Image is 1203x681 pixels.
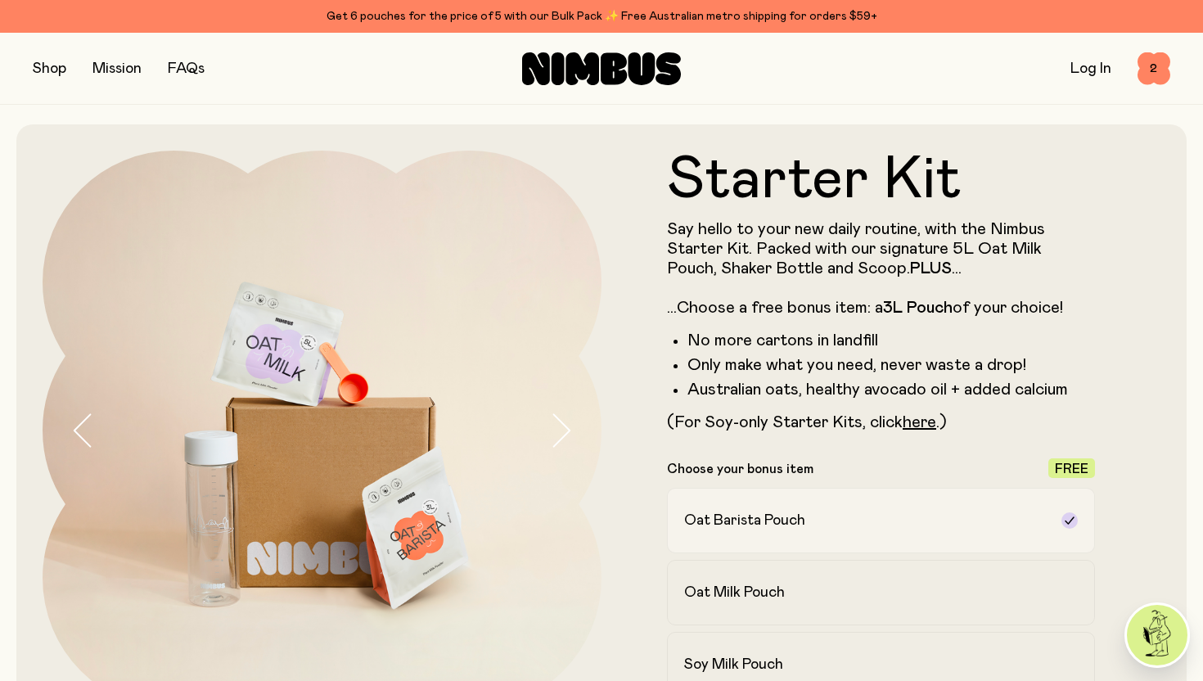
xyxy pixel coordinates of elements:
[1127,605,1187,665] img: agent
[910,260,952,277] strong: PLUS
[667,151,1095,210] h1: Starter Kit
[684,583,785,602] h2: Oat Milk Pouch
[1070,61,1111,76] a: Log In
[684,511,805,530] h2: Oat Barista Pouch
[687,331,1095,350] li: No more cartons in landfill
[667,461,813,477] p: Choose your bonus item
[92,61,142,76] a: Mission
[907,300,953,316] strong: Pouch
[667,219,1095,318] p: Say hello to your new daily routine, with the Nimbus Starter Kit. Packed with our signature 5L Oa...
[684,655,783,674] h2: Soy Milk Pouch
[883,300,903,316] strong: 3L
[33,7,1170,26] div: Get 6 pouches for the price of 5 with our Bulk Pack ✨ Free Australian metro shipping for orders $59+
[1138,52,1170,85] button: 2
[903,414,936,431] a: here
[168,61,205,76] a: FAQs
[687,380,1095,399] li: Australian oats, healthy avocado oil + added calcium
[667,413,1095,432] p: (For Soy-only Starter Kits, click .)
[1055,462,1088,476] span: Free
[687,355,1095,375] li: Only make what you need, never waste a drop!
